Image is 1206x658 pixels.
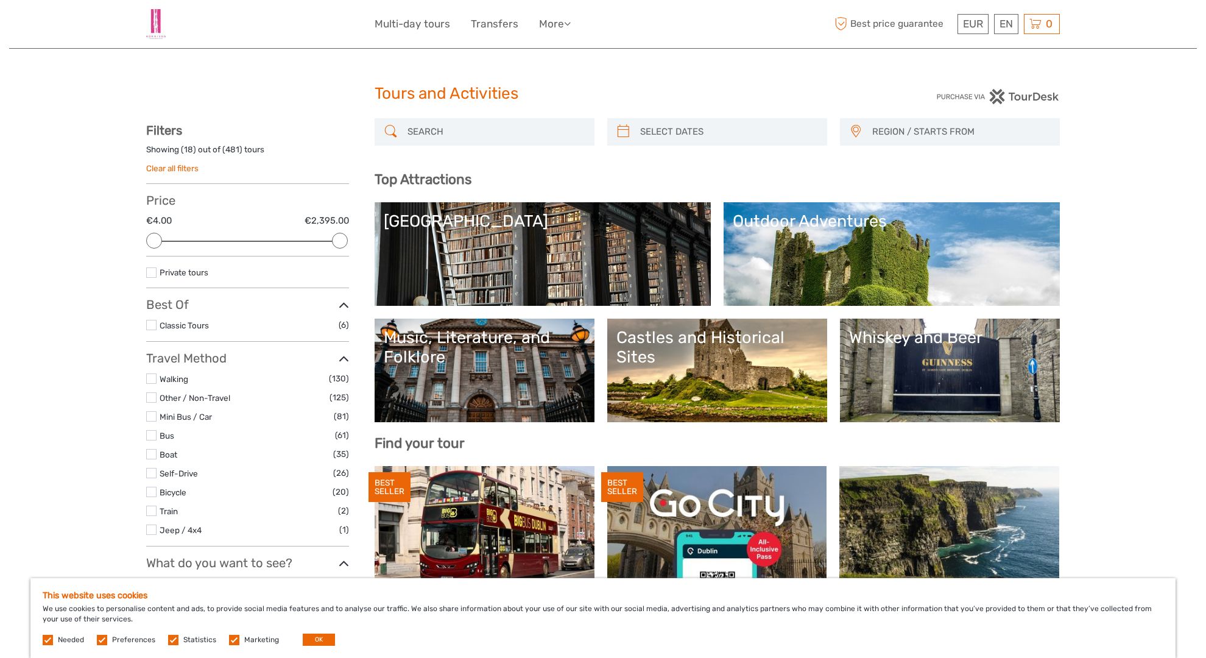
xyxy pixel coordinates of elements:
h5: This website uses cookies [43,590,1163,601]
span: (130) [329,372,349,386]
div: Castles and Historical Sites [616,328,818,367]
a: Mini Bus / Car [160,412,212,422]
a: Whiskey and Beer [849,328,1051,413]
span: (92) [333,576,349,590]
label: 18 [184,144,193,155]
a: Train [160,506,178,516]
span: 0 [1044,18,1054,30]
div: BEST SELLER [368,472,411,503]
span: Best price guarantee [831,14,954,34]
b: Find your tour [375,435,465,451]
h3: Travel Method [146,351,349,366]
input: SELECT DATES [635,121,821,143]
b: Top Attractions [375,171,471,188]
a: Castles and Historical Sites [616,328,818,413]
h3: Price [146,193,349,208]
span: (35) [333,447,349,461]
a: Bus [160,431,174,440]
label: Preferences [112,635,155,645]
strong: Filters [146,123,182,138]
label: Needed [58,635,84,645]
a: Self-Drive [160,469,198,478]
span: (26) [333,466,349,480]
a: Boat [160,450,177,459]
label: Marketing [244,635,279,645]
div: Outdoor Adventures [733,211,1051,231]
span: (61) [335,428,349,442]
span: (1) [339,523,349,537]
a: Other / Non-Travel [160,393,230,403]
div: Whiskey and Beer [849,328,1051,347]
a: Bicycle [160,487,186,497]
input: SEARCH [403,121,588,143]
a: Outdoor Adventures [733,211,1051,297]
a: Walking [160,374,188,384]
span: (20) [333,485,349,499]
span: (81) [334,409,349,423]
h3: What do you want to see? [146,556,349,570]
a: Classic Tours [160,320,209,330]
div: Showing ( ) out of ( ) tours [146,144,349,163]
a: Transfers [471,15,518,33]
label: €2,395.00 [305,214,349,227]
span: EUR [963,18,983,30]
a: [GEOGRAPHIC_DATA] [384,211,702,297]
button: OK [303,634,335,646]
label: Statistics [183,635,216,645]
span: (6) [339,318,349,332]
img: PurchaseViaTourDesk.png [936,89,1060,104]
p: We're away right now. Please check back later! [17,21,138,31]
button: REGION / STARTS FROM [867,122,1054,142]
a: More [539,15,571,33]
a: Private tours [160,267,208,277]
img: 610-dfef32b5-688a-4959-a302-92031f93253b_logo_small.jpg [146,9,166,39]
h3: Best Of [146,297,349,312]
a: Multi-day tours [375,15,450,33]
label: 481 [225,144,239,155]
div: Music, Literature, and Folklore [384,328,585,367]
div: EN [994,14,1018,34]
div: We use cookies to personalise content and ads, to provide social media features and to analyse ou... [30,578,1176,658]
div: BEST SELLER [601,472,643,503]
a: Clear all filters [146,163,199,173]
label: €4.00 [146,214,172,227]
a: Music, Literature, and Folklore [384,328,585,413]
span: (2) [338,504,349,518]
h1: Tours and Activities [375,84,831,104]
div: [GEOGRAPHIC_DATA] [384,211,702,231]
a: Jeep / 4x4 [160,525,202,535]
span: (125) [330,391,349,405]
button: Open LiveChat chat widget [140,19,155,34]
